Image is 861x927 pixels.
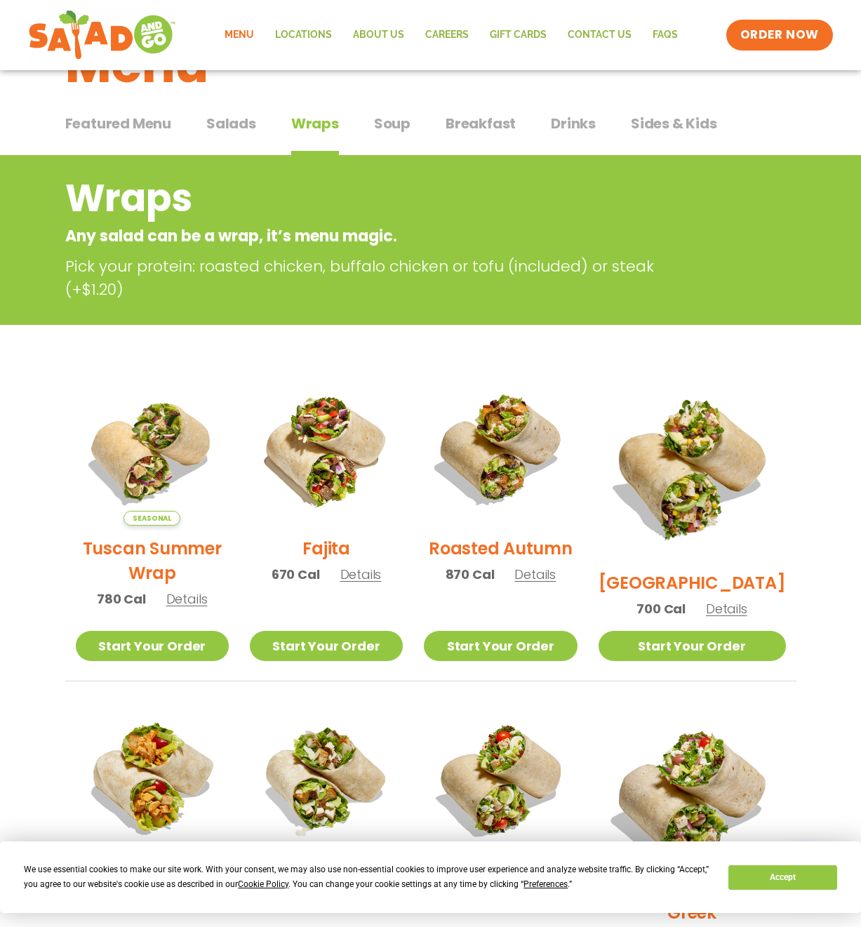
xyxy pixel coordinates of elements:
[238,879,288,889] span: Cookie Policy
[424,373,577,526] img: Product photo for Roasted Autumn Wrap
[599,373,786,560] img: Product photo for BBQ Ranch Wrap
[272,565,320,584] span: 670 Cal
[76,702,229,855] img: Product photo for Buffalo Chicken Wrap
[206,113,256,134] span: Salads
[429,536,573,561] h2: Roasted Autumn
[265,19,342,51] a: Locations
[124,511,180,526] span: Seasonal
[28,7,176,63] img: new-SAG-logo-768×292
[65,255,690,301] p: Pick your protein: roasted chicken, buffalo chicken or tofu (included) or steak (+$1.20)
[523,879,568,889] span: Preferences
[424,631,577,661] a: Start Your Order
[342,19,415,51] a: About Us
[726,20,833,51] a: ORDER NOW
[76,536,229,585] h2: Tuscan Summer Wrap
[250,702,403,855] img: Product photo for Caesar Wrap
[557,19,642,51] a: Contact Us
[214,19,265,51] a: Menu
[642,19,688,51] a: FAQs
[728,865,836,890] button: Accept
[166,590,208,608] span: Details
[65,225,683,248] p: Any salad can be a wrap, it’s menu magic.
[599,631,786,661] a: Start Your Order
[706,600,747,618] span: Details
[599,571,786,595] h2: [GEOGRAPHIC_DATA]
[446,113,516,134] span: Breakfast
[446,565,495,584] span: 870 Cal
[291,113,339,134] span: Wraps
[631,113,717,134] span: Sides & Kids
[76,631,229,661] a: Start Your Order
[76,373,229,526] img: Product photo for Tuscan Summer Wrap
[302,536,350,561] h2: Fajita
[65,170,683,227] h2: Wraps
[24,862,712,892] div: We use essential cookies to make our site work. With your consent, we may also use non-essential ...
[250,631,403,661] a: Start Your Order
[250,373,403,526] img: Product photo for Fajita Wrap
[636,599,686,618] span: 700 Cal
[599,702,786,890] img: Product photo for Greek Wrap
[740,27,819,44] span: ORDER NOW
[97,589,146,608] span: 780 Cal
[214,19,688,51] nav: Menu
[374,113,411,134] span: Soup
[65,113,171,134] span: Featured Menu
[551,113,596,134] span: Drinks
[514,566,556,583] span: Details
[424,702,577,855] img: Product photo for Cobb Wrap
[65,108,796,156] div: Tabbed content
[415,19,479,51] a: Careers
[479,19,557,51] a: GIFT CARDS
[340,566,382,583] span: Details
